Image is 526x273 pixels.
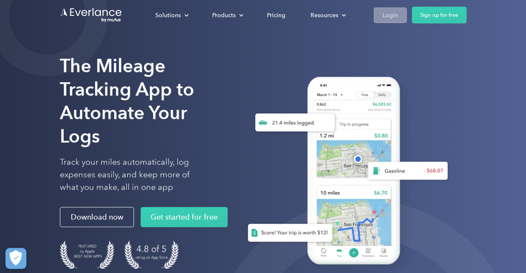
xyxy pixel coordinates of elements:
button: Cookies Settings [5,248,26,269]
div: Resources [310,10,338,21]
div: Pricing [267,10,285,21]
a: Pricing [259,8,294,23]
div: Products [212,10,236,21]
a: Download now [60,207,134,227]
img: 4.9 out of 5 stars on the app store [124,241,179,269]
div: Resources [302,8,353,23]
a: Get started for free [141,207,228,227]
strong: The Mileage Tracking App to Automate Your Logs [60,54,194,147]
div: Products [204,8,250,23]
div: Solutions [147,8,195,23]
a: Login [374,8,407,23]
div: Solutions [155,10,181,21]
div: Login [382,10,398,21]
a: Go to homepage [60,7,123,23]
img: Badge for Featured by Apple Best New Apps [60,241,114,269]
a: Sign up for free [412,7,467,23]
p: Track your miles automatically, log expenses easily, and keep more of what you make, all in one app [60,156,209,194]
